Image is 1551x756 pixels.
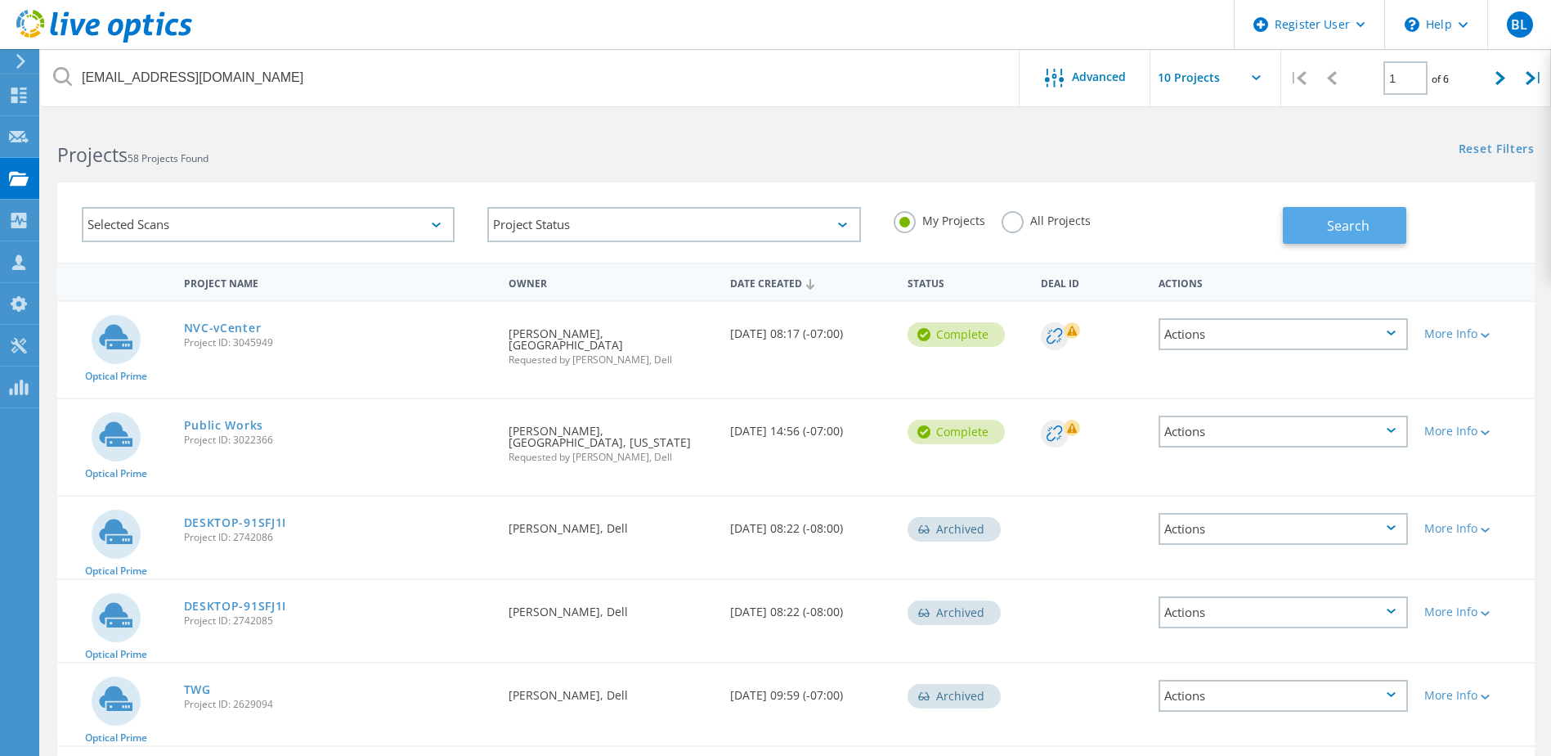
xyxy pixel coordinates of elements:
[1072,71,1126,83] span: Advanced
[908,517,1001,542] div: Archived
[184,533,493,542] span: Project ID: 2742086
[722,399,899,453] div: [DATE] 14:56 (-07:00)
[1033,267,1151,297] div: Deal Id
[1159,680,1408,712] div: Actions
[500,664,722,718] div: [PERSON_NAME], Dell
[1283,207,1406,244] button: Search
[908,684,1001,709] div: Archived
[894,211,985,227] label: My Projects
[184,517,287,529] a: DESKTOP-91SFJ1I
[1327,217,1369,235] span: Search
[82,207,455,242] div: Selected Scans
[500,267,722,297] div: Owner
[85,469,147,479] span: Optical Prime
[908,601,1001,625] div: Archived
[487,207,860,242] div: Project Status
[184,322,262,334] a: NVC-vCenter
[1159,318,1408,350] div: Actions
[1002,211,1091,227] label: All Projects
[85,371,147,381] span: Optical Prime
[184,338,493,348] span: Project ID: 3045949
[57,142,128,168] b: Projects
[1159,513,1408,545] div: Actions
[1424,328,1526,340] div: More Info
[722,302,899,356] div: [DATE] 08:17 (-07:00)
[128,151,208,165] span: 58 Projects Found
[184,420,263,431] a: Public Works
[1424,523,1526,534] div: More Info
[500,302,722,381] div: [PERSON_NAME], [GEOGRAPHIC_DATA]
[184,435,493,445] span: Project ID: 3022366
[1424,606,1526,618] div: More Info
[908,322,1005,347] div: Complete
[1459,143,1535,157] a: Reset Filters
[16,34,192,46] a: Live Optics Dashboard
[500,580,722,634] div: [PERSON_NAME], Dell
[509,355,714,365] span: Requested by [PERSON_NAME], Dell
[1159,416,1408,448] div: Actions
[1405,17,1419,32] svg: \n
[509,452,714,462] span: Requested by [PERSON_NAME], Dell
[722,267,899,298] div: Date Created
[176,267,501,297] div: Project Name
[722,580,899,634] div: [DATE] 08:22 (-08:00)
[1424,690,1526,701] div: More Info
[85,733,147,743] span: Optical Prime
[899,267,1033,297] div: Status
[184,684,211,695] a: TWG
[500,497,722,551] div: [PERSON_NAME], Dell
[184,616,493,626] span: Project ID: 2742085
[85,650,147,659] span: Optical Prime
[41,49,1020,106] input: Search projects by name, owner, ID, company, etc
[1517,49,1551,107] div: |
[85,566,147,576] span: Optical Prime
[184,700,493,709] span: Project ID: 2629094
[1281,49,1315,107] div: |
[184,601,287,612] a: DESKTOP-91SFJ1I
[722,664,899,718] div: [DATE] 09:59 (-07:00)
[1432,72,1449,86] span: of 6
[722,497,899,551] div: [DATE] 08:22 (-08:00)
[1511,18,1527,31] span: BL
[1159,596,1408,628] div: Actions
[1424,425,1526,437] div: More Info
[1150,267,1416,297] div: Actions
[908,420,1005,444] div: Complete
[500,399,722,479] div: [PERSON_NAME], [GEOGRAPHIC_DATA], [US_STATE]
